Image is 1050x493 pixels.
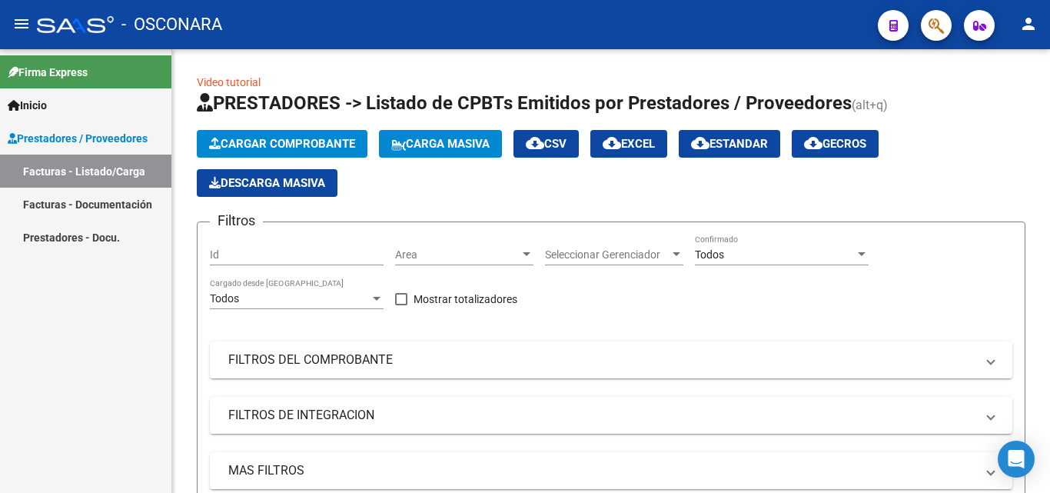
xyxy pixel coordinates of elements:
[691,134,709,152] mat-icon: cloud_download
[691,137,768,151] span: Estandar
[695,248,724,261] span: Todos
[804,134,822,152] mat-icon: cloud_download
[210,397,1012,434] mat-expansion-panel-header: FILTROS DE INTEGRACION
[197,169,337,197] app-download-masive: Descarga masiva de comprobantes (adjuntos)
[603,134,621,152] mat-icon: cloud_download
[852,98,888,112] span: (alt+q)
[379,130,502,158] button: Carga Masiva
[228,407,975,424] mat-panel-title: FILTROS DE INTEGRACION
[8,97,47,114] span: Inicio
[545,248,670,261] span: Seleccionar Gerenciador
[209,137,355,151] span: Cargar Comprobante
[197,76,261,88] a: Video tutorial
[1019,15,1038,33] mat-icon: person
[804,137,866,151] span: Gecros
[513,130,579,158] button: CSV
[998,441,1035,478] div: Open Intercom Messenger
[792,130,879,158] button: Gecros
[526,134,544,152] mat-icon: cloud_download
[603,137,655,151] span: EXCEL
[679,130,780,158] button: Estandar
[121,8,222,42] span: - OSCONARA
[590,130,667,158] button: EXCEL
[8,64,88,81] span: Firma Express
[414,290,517,308] span: Mostrar totalizadores
[210,341,1012,378] mat-expansion-panel-header: FILTROS DEL COMPROBANTE
[228,351,975,368] mat-panel-title: FILTROS DEL COMPROBANTE
[526,137,567,151] span: CSV
[8,130,148,147] span: Prestadores / Proveedores
[12,15,31,33] mat-icon: menu
[391,137,490,151] span: Carga Masiva
[210,210,263,232] h3: Filtros
[228,462,975,479] mat-panel-title: MAS FILTROS
[395,248,520,261] span: Area
[210,292,239,305] span: Todos
[197,130,367,158] button: Cargar Comprobante
[210,452,1012,489] mat-expansion-panel-header: MAS FILTROS
[209,176,325,190] span: Descarga Masiva
[197,92,852,114] span: PRESTADORES -> Listado de CPBTs Emitidos por Prestadores / Proveedores
[197,169,337,197] button: Descarga Masiva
